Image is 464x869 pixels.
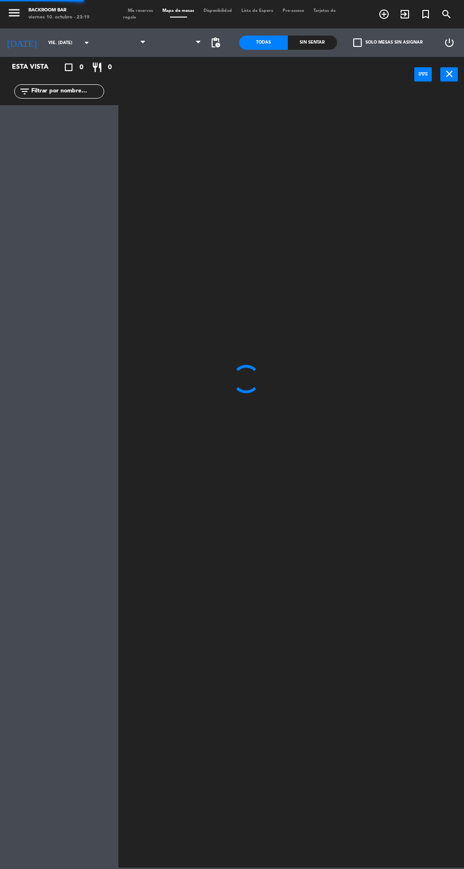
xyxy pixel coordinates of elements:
i: menu [7,6,21,20]
span: 0 [80,62,83,73]
span: pending_actions [210,37,221,48]
i: power_settings_new [444,37,455,48]
div: Backroom Bar [28,7,89,14]
div: Esta vista [5,62,68,73]
span: Pre-acceso [278,9,309,13]
i: turned_in_not [420,9,431,20]
button: power_input [414,67,432,81]
span: Disponibilidad [199,9,237,13]
span: 0 [108,62,112,73]
input: Filtrar por nombre... [30,86,104,97]
span: Mis reservas [123,9,158,13]
i: restaurant [91,62,103,73]
i: exit_to_app [399,9,410,20]
label: Solo mesas sin asignar [353,38,423,47]
i: search [441,9,452,20]
i: filter_list [19,86,30,97]
i: add_circle_outline [378,9,390,20]
span: check_box_outline_blank [353,38,362,47]
button: close [440,67,458,81]
div: viernes 10. octubre - 23:19 [28,14,89,21]
i: crop_square [63,62,74,73]
i: close [444,68,455,80]
div: Sin sentar [288,36,337,50]
i: arrow_drop_down [81,37,92,48]
span: Lista de Espera [237,9,278,13]
i: power_input [418,68,429,80]
button: menu [7,6,21,22]
span: Mapa de mesas [158,9,199,13]
div: Todas [239,36,288,50]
